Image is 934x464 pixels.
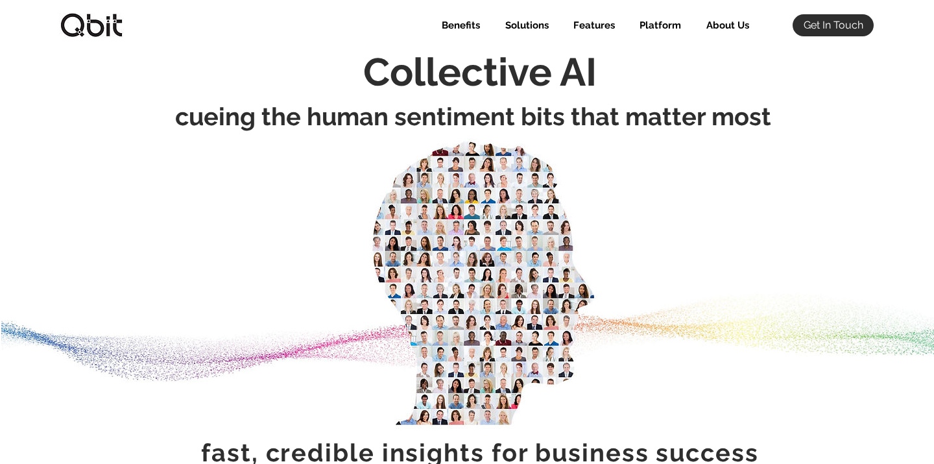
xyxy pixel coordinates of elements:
[175,102,771,131] span: cueing the human sentiment bits that matter most
[435,14,486,36] p: Benefits
[804,18,863,32] span: Get In Touch
[558,14,625,36] div: Features
[59,13,124,38] img: qbitlogo-border.jpg
[691,14,759,36] a: About Us
[633,14,688,36] p: Platform
[490,14,558,36] div: Solutions
[700,14,756,36] p: About Us
[426,14,759,36] nav: Site
[499,14,555,36] p: Solutions
[567,14,621,36] p: Features
[363,49,597,95] span: Collective AI
[426,14,490,36] a: Benefits
[793,14,874,36] a: Get In Touch
[625,14,691,36] div: Platform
